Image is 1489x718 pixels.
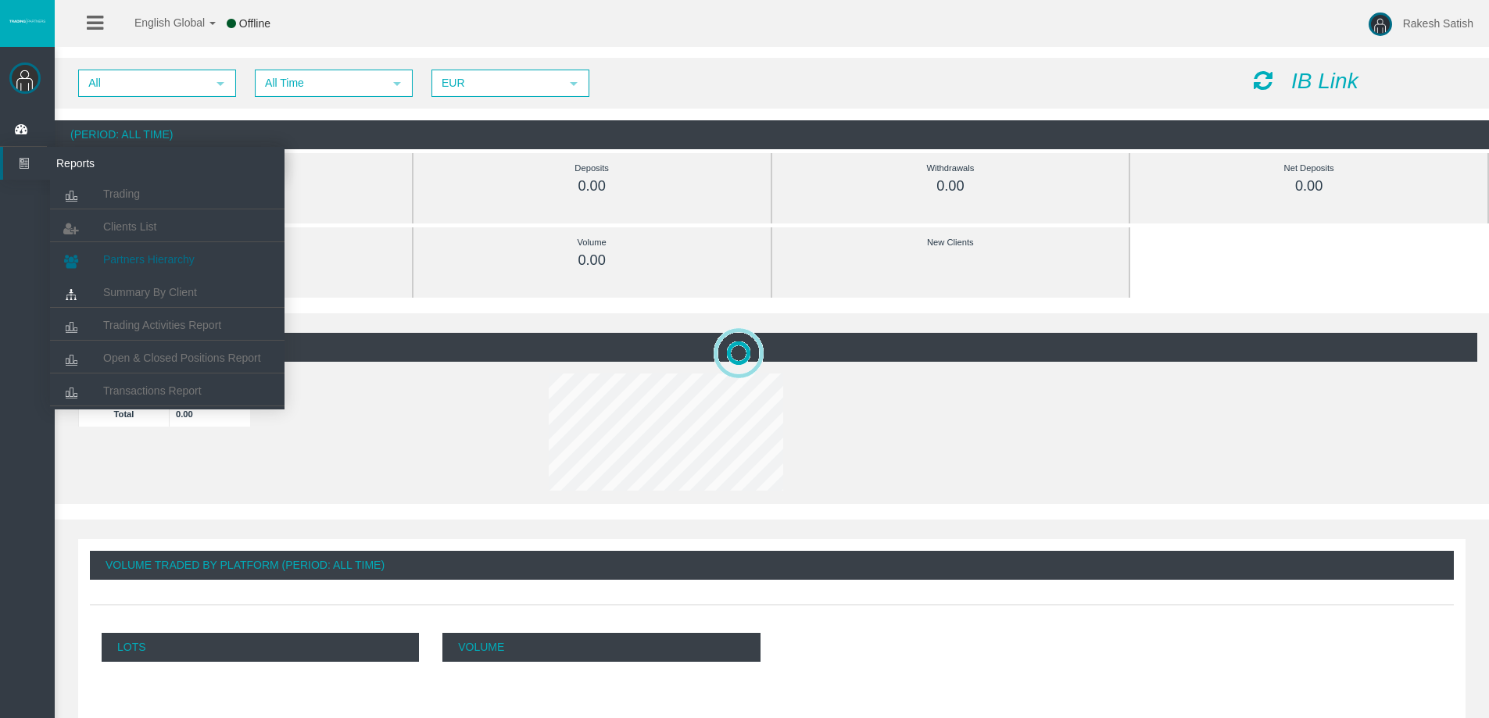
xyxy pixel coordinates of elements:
span: Summary By Client [103,286,197,298]
a: Trading Activities Report [50,311,285,339]
div: New Clients [807,234,1094,252]
i: Reload Dashboard [1254,70,1272,91]
a: Open & Closed Positions Report [50,344,285,372]
div: Withdrawals [807,159,1094,177]
span: Trading Activities Report [103,319,221,331]
div: Volume [449,234,736,252]
span: EUR [433,71,560,95]
span: Clients List [103,220,156,233]
p: Lots [102,633,419,662]
a: Transactions Report [50,377,285,405]
span: Reports [45,147,198,180]
span: Open & Closed Positions Report [103,352,261,364]
div: Deposits [449,159,736,177]
div: Volume Traded By Platform (Period: All Time) [90,551,1454,580]
div: (Period: All Time) [55,120,1489,149]
span: All [80,71,206,95]
span: Partners Hierarchy [103,253,195,266]
span: select [214,77,227,90]
div: 0.00 [449,177,736,195]
a: Reports [3,147,285,180]
img: user-image [1369,13,1392,36]
span: All Time [256,71,383,95]
a: Summary By Client [50,278,285,306]
span: select [391,77,403,90]
span: select [567,77,580,90]
div: 0.00 [449,252,736,270]
div: 0.00 [807,177,1094,195]
span: Rakesh Satish [1403,17,1473,30]
span: English Global [114,16,205,29]
div: Net Deposits [1165,159,1452,177]
i: IB Link [1291,69,1358,93]
img: logo.svg [8,18,47,24]
td: Total [79,401,170,427]
span: Transactions Report [103,384,202,397]
a: Trading [50,180,285,208]
span: Offline [239,17,270,30]
div: 0.00 [1165,177,1452,195]
p: Volume [442,633,760,662]
a: Partners Hierarchy [50,245,285,273]
td: 0.00 [170,401,251,427]
a: Clients List [50,213,285,241]
span: Trading [103,188,140,200]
